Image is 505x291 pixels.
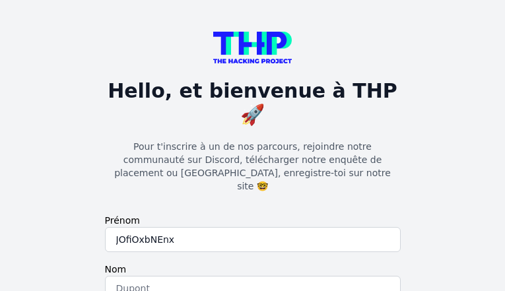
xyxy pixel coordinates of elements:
p: Pour t'inscrire à un de nos parcours, rejoindre notre communauté sur Discord, télécharger notre e... [105,140,401,193]
label: Nom [105,263,401,276]
label: Prénom [105,214,401,227]
h1: Hello, et bienvenue à THP 🚀 [105,79,401,127]
input: Frédérique [105,227,401,252]
img: logo [213,32,292,63]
